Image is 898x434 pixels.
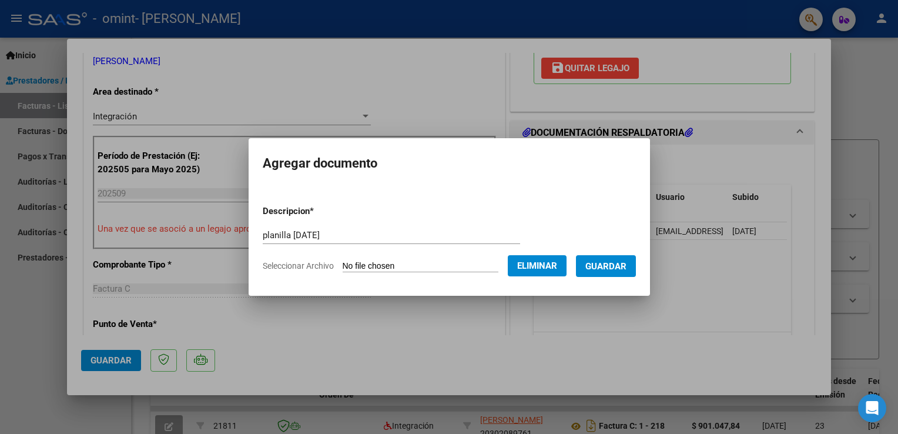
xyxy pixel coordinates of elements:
[508,255,567,276] button: Eliminar
[517,261,557,271] span: Eliminar
[858,394,886,422] div: Open Intercom Messenger
[576,255,636,277] button: Guardar
[263,205,375,218] p: Descripcion
[585,261,626,272] span: Guardar
[263,152,636,175] h2: Agregar documento
[263,261,334,271] span: Seleccionar Archivo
